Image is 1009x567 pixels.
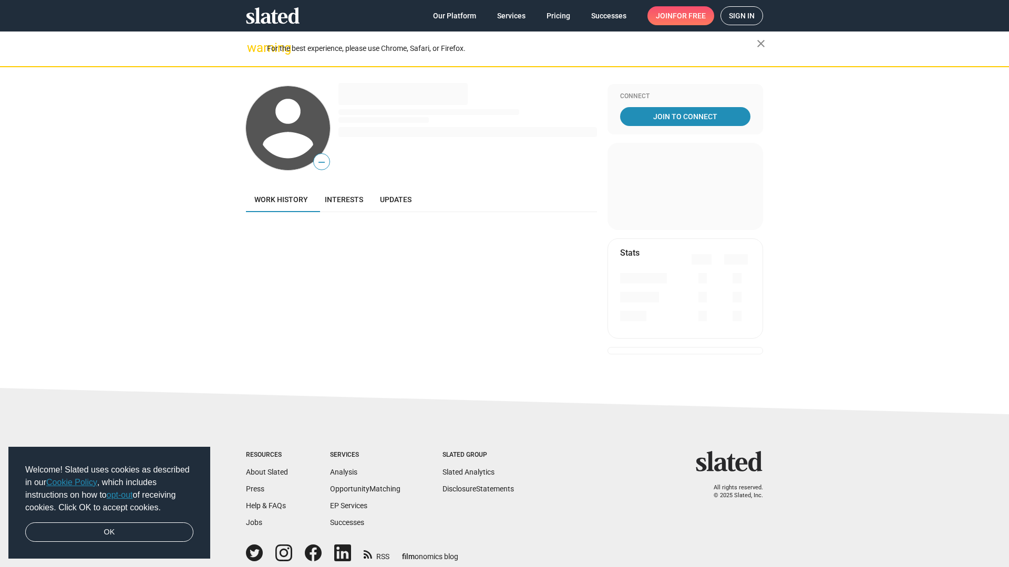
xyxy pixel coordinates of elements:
[442,485,514,493] a: DisclosureStatements
[402,543,458,562] a: filmonomics blog
[330,501,367,510] a: EP Services
[246,187,316,212] a: Work history
[703,484,763,499] p: All rights reserved. © 2025 Slated, Inc.
[330,485,400,493] a: OpportunityMatching
[25,522,193,542] a: dismiss cookie message
[622,107,748,126] span: Join To Connect
[372,187,420,212] a: Updates
[489,6,534,25] a: Services
[267,41,757,56] div: For the best experience, please use Chrome, Safari, or Firefox.
[547,6,570,25] span: Pricing
[583,6,635,25] a: Successes
[25,464,193,514] span: Welcome! Slated uses cookies as described in our , which includes instructions on how to of recei...
[755,37,767,50] mat-icon: close
[425,6,485,25] a: Our Platform
[246,485,264,493] a: Press
[364,545,389,562] a: RSS
[380,195,411,204] span: Updates
[246,518,262,527] a: Jobs
[316,187,372,212] a: Interests
[433,6,476,25] span: Our Platform
[620,247,640,258] mat-card-title: Stats
[330,518,364,527] a: Successes
[591,6,626,25] span: Successes
[720,6,763,25] a: Sign in
[246,468,288,476] a: About Slated
[442,451,514,459] div: Slated Group
[620,92,750,101] div: Connect
[107,490,133,499] a: opt-out
[497,6,526,25] span: Services
[325,195,363,204] span: Interests
[442,468,495,476] a: Slated Analytics
[330,468,357,476] a: Analysis
[246,501,286,510] a: Help & FAQs
[330,451,400,459] div: Services
[620,107,750,126] a: Join To Connect
[729,7,755,25] span: Sign in
[247,41,260,54] mat-icon: warning
[254,195,308,204] span: Work history
[402,552,415,561] span: film
[673,6,706,25] span: for free
[8,447,210,559] div: cookieconsent
[246,451,288,459] div: Resources
[647,6,714,25] a: Joinfor free
[46,478,97,487] a: Cookie Policy
[656,6,706,25] span: Join
[538,6,579,25] a: Pricing
[314,155,330,169] span: —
